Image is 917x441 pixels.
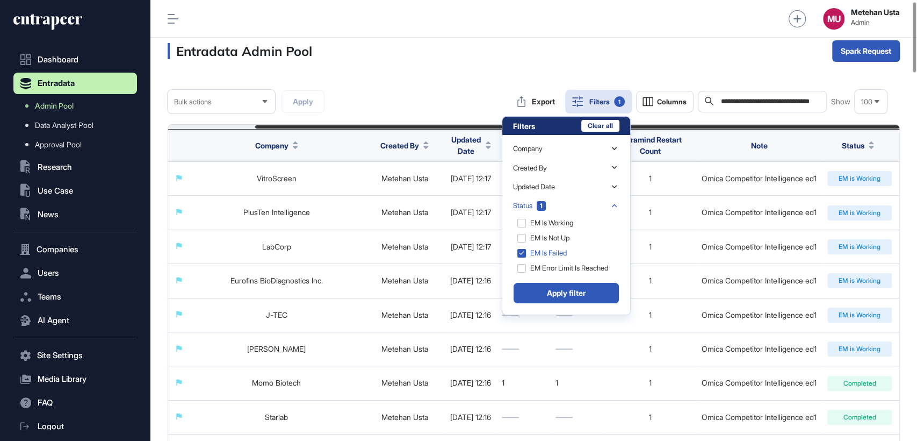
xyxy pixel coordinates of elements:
div: EM is Working [827,308,892,323]
span: Approval Pool [35,140,82,149]
button: Clear all [581,120,619,132]
div: 1 [555,379,598,387]
span: Site Settings [37,351,83,360]
div: Omica Competitor Intelligence ed1 [702,379,817,387]
span: AI Agent [38,316,69,325]
span: Dashboard [38,55,78,64]
div: 1 [609,243,691,251]
a: Starlab [265,412,288,422]
span: Bulk actions [174,98,211,106]
div: Filters [513,120,535,132]
div: Filters [589,96,625,107]
button: Apply filter [513,282,619,304]
button: Status [842,140,874,151]
button: Research [13,157,137,178]
div: Updated Date [513,183,555,191]
a: Metehan Usta [381,378,428,387]
span: Data Analyst Pool [35,121,93,130]
a: Metehan Usta [381,276,428,285]
button: Spark Request [832,40,900,62]
div: Omica Competitor Intelligence ed1 [702,345,817,353]
div: [DATE] 12:16 [450,413,491,422]
a: Eurofins BioDiagnostics Inc. [230,276,323,285]
span: Created By [380,140,419,151]
a: Approval Pool [19,135,137,154]
a: Momo Biotech [252,378,301,387]
div: EM is Working [827,239,892,254]
span: Status [842,140,864,151]
span: Admin [851,19,900,26]
div: EM is Working [827,273,892,288]
a: Admin Pool [19,96,137,116]
button: FAQ [13,392,137,414]
button: Teams [13,286,137,308]
a: J-TEC [266,310,287,319]
div: 1 [609,208,691,217]
span: News [38,210,59,219]
div: 1 [609,311,691,319]
div: Omica Competitor Intelligence ed1 [702,413,817,422]
a: Metehan Usta [381,242,428,251]
div: 1 [609,413,691,422]
span: Note [751,141,768,150]
button: Export [511,91,561,112]
div: [DATE] 12:16 [450,345,491,353]
span: 1 [537,201,546,211]
a: VitroScreen [257,174,297,183]
div: Created By [513,164,547,172]
a: PlusTen Intelligence [243,208,310,217]
span: Users [38,269,59,278]
span: 100 [861,98,872,106]
div: Completed [827,376,892,391]
a: Metehan Usta [381,174,428,183]
span: Logout [38,422,64,431]
a: Metehan Usta [381,208,428,217]
div: Completed [827,410,892,425]
h3: Entradata Admin Pool [168,43,312,59]
span: Teams [38,293,61,301]
button: Site Settings [13,345,137,366]
div: 1 [609,276,691,285]
button: Company [255,140,298,151]
button: Columns [636,91,694,112]
span: Admin Pool [35,102,74,110]
span: Company [255,140,288,151]
button: Media Library [13,368,137,390]
span: Entradata [38,79,75,88]
div: [DATE] 12:17 [450,174,491,183]
span: Use Case [38,187,73,195]
div: EM is Working [827,205,892,220]
span: Entramind Restart Count [619,135,682,155]
div: Omica Competitor Intelligence ed1 [702,243,817,251]
button: Companies [13,239,137,260]
div: Omica Competitor Intelligence ed1 [702,311,817,319]
div: 1 [609,174,691,183]
span: Media Library [38,375,86,383]
div: 1 [609,345,691,353]
span: Show [831,97,850,106]
div: [DATE] 12:16 [450,276,491,285]
div: Company [513,145,543,153]
a: Metehan Usta [381,344,428,353]
div: Omica Competitor Intelligence ed1 [702,208,817,217]
a: LabCorp [262,242,291,251]
div: 1 [609,379,691,387]
a: Dashboard [13,49,137,70]
span: Columns [657,98,687,106]
button: Users [13,262,137,284]
button: Entradata [13,73,137,94]
div: [DATE] 12:16 [450,311,491,319]
strong: Metehan Usta [851,8,900,17]
div: EM is Working [827,342,892,357]
a: Data Analyst Pool [19,116,137,135]
button: Use Case [13,180,137,202]
button: AI Agent [13,310,137,331]
button: MU [823,8,844,30]
div: [DATE] 12:16 [450,379,491,387]
div: Omica Competitor Intelligence ed1 [702,174,817,183]
span: FAQ [38,399,53,407]
span: Updated Date [450,134,481,157]
div: 1 [502,379,545,387]
div: [DATE] 12:17 [450,208,491,217]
